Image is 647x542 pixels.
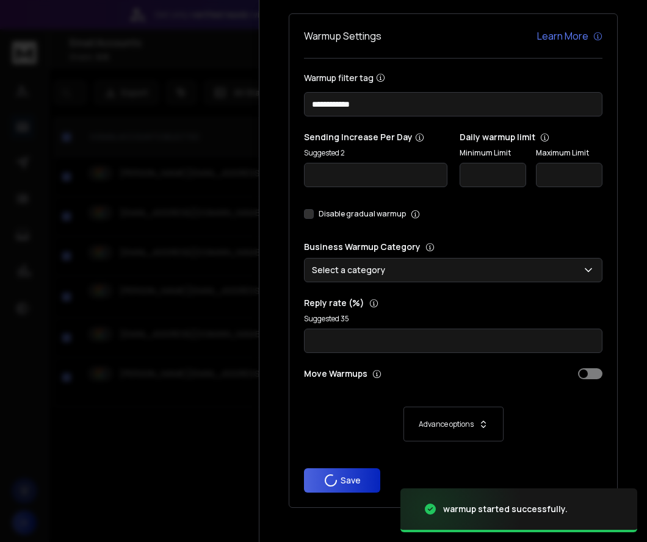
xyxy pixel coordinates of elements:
[304,29,381,43] h1: Warmup Settings
[304,468,380,493] button: Save
[304,368,450,380] p: Move Warmups
[460,148,526,158] label: Minimum Limit
[304,297,602,309] p: Reply rate (%)
[316,407,590,441] button: Advance options
[460,131,603,143] p: Daily warmup limit
[443,503,568,515] div: warmup started successfully.
[304,73,602,82] label: Warmup filter tag
[537,29,602,43] a: Learn More
[304,241,602,253] p: Business Warmup Category
[319,209,406,219] label: Disable gradual warmup
[304,148,447,158] p: Suggested 2
[304,131,447,143] p: Sending Increase Per Day
[536,148,602,158] label: Maximum Limit
[304,314,602,324] p: Suggested 35
[419,419,474,429] p: Advance options
[312,264,390,276] p: Select a category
